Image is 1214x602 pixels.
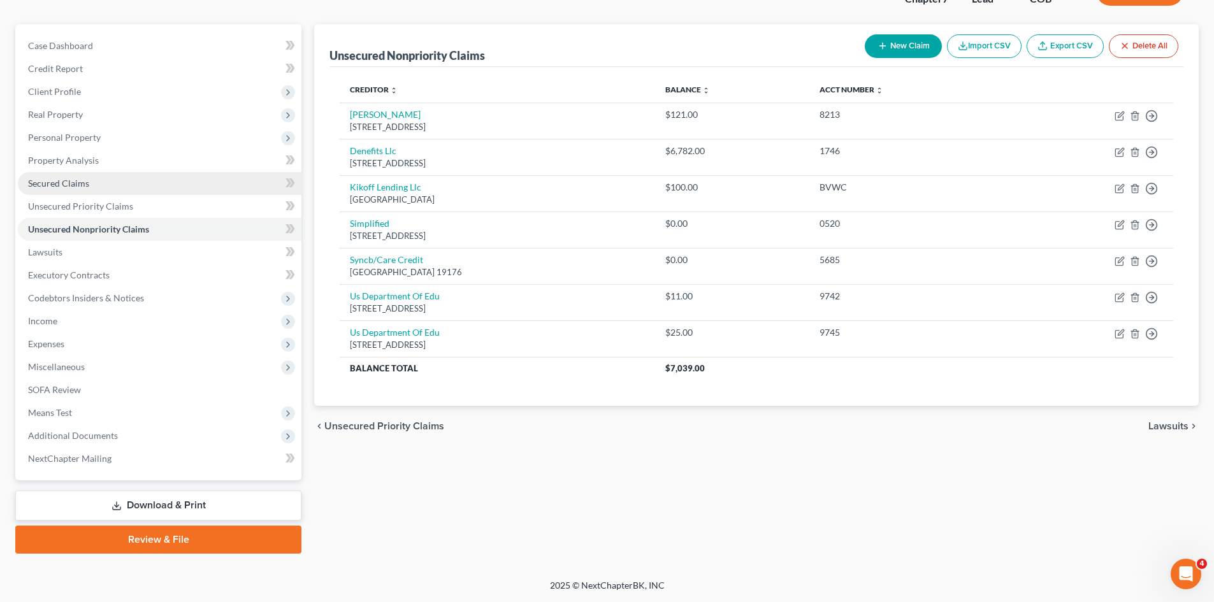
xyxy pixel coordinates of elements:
span: 4 [1197,559,1207,569]
button: chevron_left Unsecured Priority Claims [314,421,444,431]
span: Income [28,315,57,326]
a: Unsecured Nonpriority Claims [18,218,301,241]
i: chevron_right [1189,421,1199,431]
a: Credit Report [18,57,301,80]
div: 9742 [820,290,999,303]
i: unfold_more [702,87,710,94]
a: Denefits Llc [350,145,396,156]
div: 9745 [820,326,999,339]
span: Executory Contracts [28,269,110,280]
a: Secured Claims [18,172,301,195]
div: [STREET_ADDRESS] [350,303,645,315]
a: SOFA Review [18,378,301,401]
a: Us Department Of Edu [350,327,440,338]
a: Acct Number unfold_more [820,85,883,94]
div: [STREET_ADDRESS] [350,230,645,242]
a: NextChapter Mailing [18,447,301,470]
a: Creditor unfold_more [350,85,398,94]
a: Unsecured Priority Claims [18,195,301,218]
th: Balance Total [340,357,655,380]
div: 5685 [820,254,999,266]
span: Unsecured Priority Claims [28,201,133,211]
button: Lawsuits chevron_right [1148,421,1199,431]
span: NextChapter Mailing [28,453,112,464]
div: $121.00 [665,108,800,121]
div: 1746 [820,145,999,157]
div: $0.00 [665,217,800,230]
span: Means Test [28,407,72,418]
div: $25.00 [665,326,800,339]
span: Unsecured Priority Claims [324,421,444,431]
a: Export CSV [1027,34,1104,58]
span: Lawsuits [28,247,62,257]
a: [PERSON_NAME] [350,109,421,120]
iframe: Intercom live chat [1171,559,1201,589]
div: 2025 © NextChapterBK, INC [244,579,971,602]
a: Kikoff Lending Llc [350,182,421,192]
a: Lawsuits [18,241,301,264]
div: [STREET_ADDRESS] [350,339,645,351]
div: $11.00 [665,290,800,303]
div: [GEOGRAPHIC_DATA] 19176 [350,266,645,278]
a: Simplified [350,218,389,229]
span: Credit Report [28,63,83,74]
i: unfold_more [876,87,883,94]
div: [STREET_ADDRESS] [350,157,645,169]
button: New Claim [865,34,942,58]
i: unfold_more [390,87,398,94]
span: Additional Documents [28,430,118,441]
span: Client Profile [28,86,81,97]
span: Case Dashboard [28,40,93,51]
button: Import CSV [947,34,1022,58]
span: Miscellaneous [28,361,85,372]
a: Us Department Of Edu [350,290,440,301]
div: [STREET_ADDRESS] [350,121,645,133]
span: Personal Property [28,132,101,143]
span: Lawsuits [1148,421,1189,431]
a: Review & File [15,526,301,554]
div: $100.00 [665,181,800,194]
a: Executory Contracts [18,264,301,287]
a: Case Dashboard [18,34,301,57]
div: Unsecured Nonpriority Claims [329,48,485,63]
span: Expenses [28,338,64,349]
div: [GEOGRAPHIC_DATA] [350,194,645,206]
span: SOFA Review [28,384,81,395]
a: Property Analysis [18,149,301,172]
span: Unsecured Nonpriority Claims [28,224,149,234]
a: Syncb/Care Credit [350,254,423,265]
span: Real Property [28,109,83,120]
span: Property Analysis [28,155,99,166]
div: 8213 [820,108,999,121]
div: $6,782.00 [665,145,800,157]
a: Download & Print [15,491,301,520]
div: BVWC [820,181,999,194]
div: $0.00 [665,254,800,266]
span: Secured Claims [28,178,89,189]
span: $7,039.00 [665,363,705,373]
i: chevron_left [314,421,324,431]
div: 0520 [820,217,999,230]
a: Balance unfold_more [665,85,710,94]
button: Delete All [1109,34,1178,58]
span: Codebtors Insiders & Notices [28,292,144,303]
